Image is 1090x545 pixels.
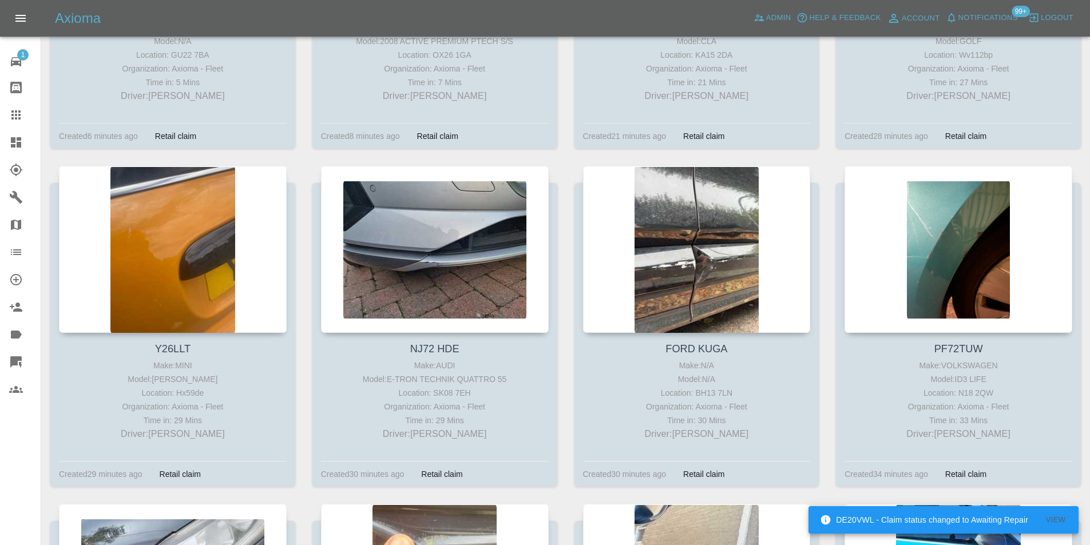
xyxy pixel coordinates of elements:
[413,467,471,481] div: Retail claim
[847,75,1069,89] div: Time in: 27 Mins
[884,9,943,27] a: Account
[847,34,1069,48] div: Model: GOLF
[62,400,284,413] div: Organization: Axioma - Fleet
[324,400,546,413] div: Organization: Axioma - Fleet
[324,62,546,75] div: Organization: Axioma - Fleet
[62,75,284,89] div: Time in: 5 Mins
[324,372,546,386] div: Model: E-TRON TECHNIK QUATTRO 55
[586,62,808,75] div: Organization: Axioma - Fleet
[62,34,284,48] div: Model: N/A
[665,343,727,355] a: FORD KUGA
[324,386,546,400] div: Location: SK08 7EH
[7,5,34,32] button: Open drawer
[586,372,808,386] div: Model: N/A
[1037,511,1074,529] button: View
[409,129,467,143] div: Retail claim
[847,62,1069,75] div: Organization: Axioma - Fleet
[1025,9,1076,27] button: Logout
[583,467,667,481] div: Created 30 minutes ago
[59,129,138,143] div: Created 6 minutes ago
[1041,11,1073,25] span: Logout
[958,11,1018,25] span: Notifications
[937,467,995,481] div: Retail claim
[937,129,995,143] div: Retail claim
[586,427,808,441] p: Driver: [PERSON_NAME]
[324,413,546,427] div: Time in: 29 Mins
[943,9,1021,27] button: Notifications
[586,359,808,372] div: Make: N/A
[847,413,1069,427] div: Time in: 33 Mins
[845,129,928,143] div: Created 28 minutes ago
[55,9,101,27] h5: Axioma
[847,48,1069,62] div: Location: Wv112bp
[675,129,733,143] div: Retail claim
[809,11,881,25] span: Help & Feedback
[324,75,546,89] div: Time in: 7 Mins
[847,386,1069,400] div: Location: N18 2QW
[1012,6,1030,17] span: 99+
[324,359,546,372] div: Make: AUDI
[845,467,928,481] div: Created 34 minutes ago
[62,372,284,386] div: Model: [PERSON_NAME]
[62,48,284,62] div: Location: GU22 7BA
[847,427,1069,441] p: Driver: [PERSON_NAME]
[62,386,284,400] div: Location: Hx59de
[586,75,808,89] div: Time in: 21 Mins
[751,9,794,27] a: Admin
[321,129,400,143] div: Created 8 minutes ago
[62,413,284,427] div: Time in: 29 Mins
[155,343,191,355] a: Y26LLT
[847,400,1069,413] div: Organization: Axioma - Fleet
[321,467,405,481] div: Created 30 minutes ago
[583,129,667,143] div: Created 21 minutes ago
[410,343,459,355] a: NJ72 HDE
[794,9,883,27] button: Help & Feedback
[59,467,142,481] div: Created 29 minutes ago
[847,89,1069,103] p: Driver: [PERSON_NAME]
[847,359,1069,372] div: Make: VOLKSWAGEN
[62,359,284,372] div: Make: MINI
[902,12,940,25] span: Account
[324,34,546,48] div: Model: 2008 ACTIVE PREMIUM PTECH S/S
[151,467,209,481] div: Retail claim
[586,34,808,48] div: Model: CLA
[324,48,546,62] div: Location: OX26 1GA
[586,48,808,62] div: Location: KA15 2DA
[766,11,791,25] span: Admin
[324,427,546,441] p: Driver: [PERSON_NAME]
[675,467,733,481] div: Retail claim
[586,400,808,413] div: Organization: Axioma - Fleet
[17,49,29,61] span: 1
[586,413,808,427] div: Time in: 30 Mins
[62,427,284,441] p: Driver: [PERSON_NAME]
[847,372,1069,386] div: Model: ID3 LIFE
[586,386,808,400] div: Location: BH13 7LN
[62,89,284,103] p: Driver: [PERSON_NAME]
[146,129,205,143] div: Retail claim
[934,343,983,355] a: PF72TUW
[62,62,284,75] div: Organization: Axioma - Fleet
[324,89,546,103] p: Driver: [PERSON_NAME]
[820,510,1028,530] div: DE20VWL - Claim status changed to Awaiting Repair
[586,89,808,103] p: Driver: [PERSON_NAME]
